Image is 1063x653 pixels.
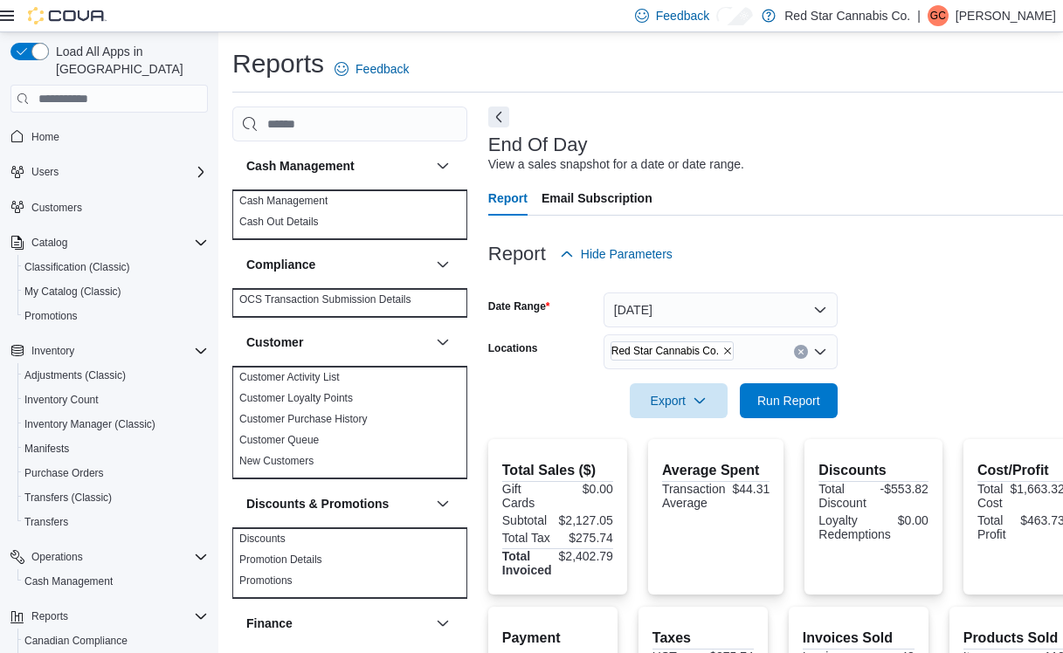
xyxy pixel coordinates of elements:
div: $2,127.05 [559,513,613,527]
a: Customers [31,197,82,218]
strong: Total Invoiced [502,549,552,577]
span: Hide Parameters [581,245,673,263]
a: Cash Management [24,571,113,592]
span: Feedback [656,7,709,24]
div: Subtotal [502,513,552,527]
span: Users [31,165,59,179]
button: Inventory [31,340,74,361]
h2: Invoices Sold [803,628,915,649]
div: -$553.82 [877,482,928,496]
button: Canadian Compliance [17,629,215,653]
a: My Catalog (Classic) [24,281,121,302]
span: GC [930,5,946,26]
a: Transfers [24,512,68,533]
button: Cash Management [432,155,453,176]
img: Cova [28,7,107,24]
a: Promotion Details [239,553,322,566]
span: Purchase Orders [24,463,208,484]
p: [PERSON_NAME] [956,5,1056,26]
button: Reports [31,606,68,627]
a: Discounts [239,533,286,545]
span: Transfers (Classic) [24,491,112,505]
button: Customer [246,333,429,351]
span: Catalog [31,236,67,250]
button: Users [3,160,215,184]
button: Manifests [17,436,215,461]
span: Operations [31,550,83,564]
button: Home [3,123,215,148]
span: Customers [31,201,82,215]
h3: End Of Day [488,134,588,155]
button: Finance [432,613,453,634]
div: $275.74 [561,531,613,545]
div: Cash Management [232,190,467,239]
span: My Catalog (Classic) [24,281,208,302]
p: Red Star Cannabis Co. [784,5,910,26]
label: Locations [488,341,538,355]
button: Promotions [17,304,215,328]
button: Run Report [740,383,838,418]
a: Customer Loyalty Points [239,392,353,404]
span: Reports [31,606,208,627]
h3: Discounts & Promotions [246,495,389,512]
span: Adjustments (Classic) [24,368,126,382]
div: $0.00 [898,513,928,527]
a: Customer Activity List [239,371,340,383]
h3: Finance [246,615,293,632]
h3: Customer [246,333,303,351]
span: Load All Apps in [GEOGRAPHIC_DATA] [49,43,208,78]
span: Report [488,181,528,216]
input: Dark Mode [716,7,753,25]
button: Classification (Classic) [17,255,215,279]
span: Red Star Cannabis Co. [611,341,734,361]
span: My Catalog (Classic) [24,285,121,299]
button: Cash Management [17,569,215,594]
div: Compliance [232,289,467,317]
h2: Average Spent [662,460,770,481]
button: Open list of options [813,345,827,359]
span: Inventory Count [24,389,208,410]
div: $44.31 [733,482,770,496]
div: Total Cost [977,482,1004,510]
span: Classification (Classic) [24,257,208,278]
h2: Taxes [652,628,754,649]
a: Transfers (Classic) [24,487,112,508]
a: Cash Management [239,195,328,207]
a: Promotions [24,306,78,326]
span: Home [31,125,208,147]
h3: Report [488,244,546,265]
a: Home [31,127,59,148]
span: Canadian Compliance [24,630,208,651]
span: Classification (Classic) [24,260,130,274]
button: Next [488,107,509,127]
a: Classification (Classic) [24,257,130,278]
button: Inventory [3,339,215,363]
button: Discounts & Promotions [246,495,429,512]
button: Discounts & Promotions [432,493,453,514]
span: Inventory Count [24,393,99,407]
span: Purchase Orders [24,466,104,480]
button: Adjustments (Classic) [17,363,215,388]
span: Customers [31,196,208,218]
button: Cash Management [246,157,429,175]
button: Purchase Orders [17,461,215,485]
h2: Discounts [818,460,928,481]
a: Inventory Manager (Classic) [24,414,155,435]
button: Reports [3,604,215,629]
span: Transfers [24,515,68,529]
div: Customer [232,367,467,478]
div: $0.00 [561,482,613,496]
h3: Cash Management [246,157,355,175]
button: Finance [246,615,429,632]
a: Inventory Count [24,389,99,410]
h2: Total Sales ($) [502,460,613,481]
label: Date Range [488,299,550,313]
button: Compliance [432,254,453,275]
div: Discounts & Promotions [232,528,467,598]
a: Canadian Compliance [24,630,128,651]
a: Adjustments (Classic) [24,365,126,386]
span: Email Subscription [542,181,652,216]
button: Export [630,383,728,418]
span: Feedback [355,60,409,78]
